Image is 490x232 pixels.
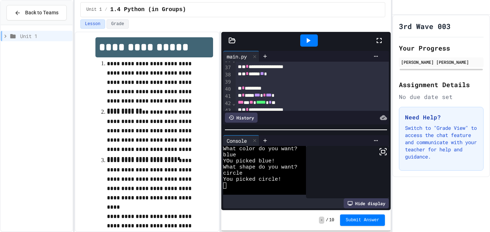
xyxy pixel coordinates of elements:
[223,176,281,183] span: You picked circle!
[223,135,259,146] div: Console
[399,93,484,101] div: No due date set
[344,198,389,208] div: Hide display
[232,100,236,106] span: Fold line
[232,57,236,63] span: Fold line
[223,93,232,100] div: 41
[405,124,477,160] p: Switch to "Grade View" to access the chat feature and communicate with your teacher for help and ...
[223,86,232,93] div: 40
[399,80,484,90] h2: Assignment Details
[223,64,232,71] div: 37
[223,100,232,107] div: 42
[223,79,232,86] div: 39
[399,21,451,31] h1: 3rd Wave 003
[346,217,380,223] span: Submit Answer
[105,7,107,13] span: /
[223,53,250,60] div: main.py
[25,9,58,16] span: Back to Teams
[401,59,481,65] div: [PERSON_NAME] [PERSON_NAME]
[107,19,129,29] button: Grade
[223,137,250,145] div: Console
[326,217,328,223] span: /
[80,19,105,29] button: Lesson
[223,146,297,152] span: What color do you want?
[225,113,258,123] div: History
[399,43,484,53] h2: Your Progress
[223,51,259,62] div: main.py
[405,113,477,122] h3: Need Help?
[223,107,232,114] div: 43
[6,5,67,20] button: Back to Teams
[340,214,385,226] button: Submit Answer
[223,152,236,158] span: blue
[20,32,70,40] span: Unit 1
[223,164,297,170] span: What shape do you want?
[223,170,242,176] span: circle
[319,217,324,224] span: -
[223,71,232,79] div: 38
[110,5,186,14] span: 1.4 Python (in Groups)
[329,217,334,223] span: 10
[86,7,102,13] span: Unit 1
[223,158,275,164] span: YOu picked blue!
